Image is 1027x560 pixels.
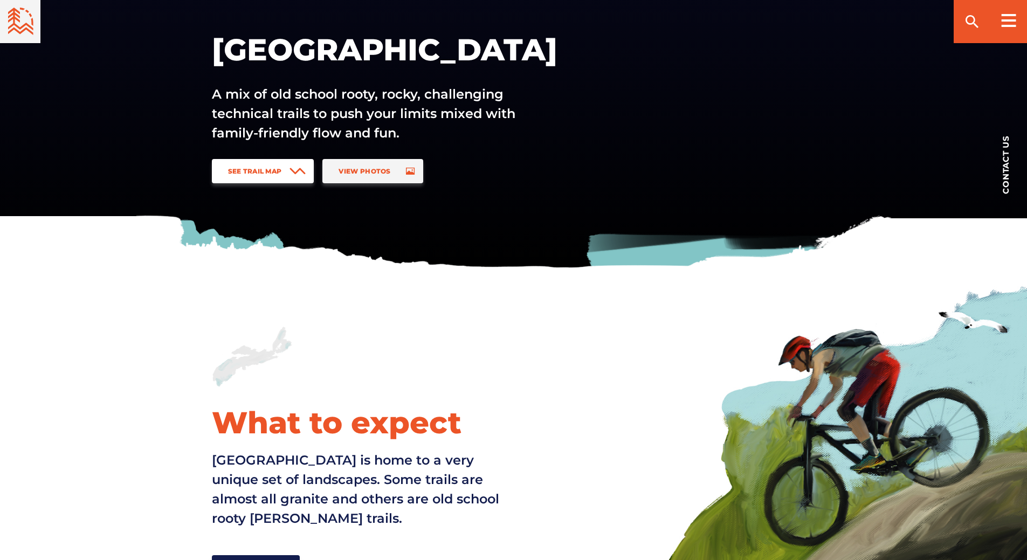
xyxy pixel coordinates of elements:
h1: [GEOGRAPHIC_DATA] [212,31,611,68]
a: View Photos [322,159,423,183]
a: Contact us [984,119,1027,210]
span: View Photos [339,167,390,175]
p: [GEOGRAPHIC_DATA] is home to a very unique set of landscapes. Some trails are almost all granite ... [212,451,505,528]
span: See Trail Map [228,167,282,175]
h2: What to expect [212,404,505,441]
a: See Trail Map [212,159,314,183]
ion-icon: search [963,13,981,30]
p: A mix of old school rooty, rocky, challenging technical trails to push your limits mixed with fam... [212,85,540,143]
span: Contact us [1002,135,1010,194]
